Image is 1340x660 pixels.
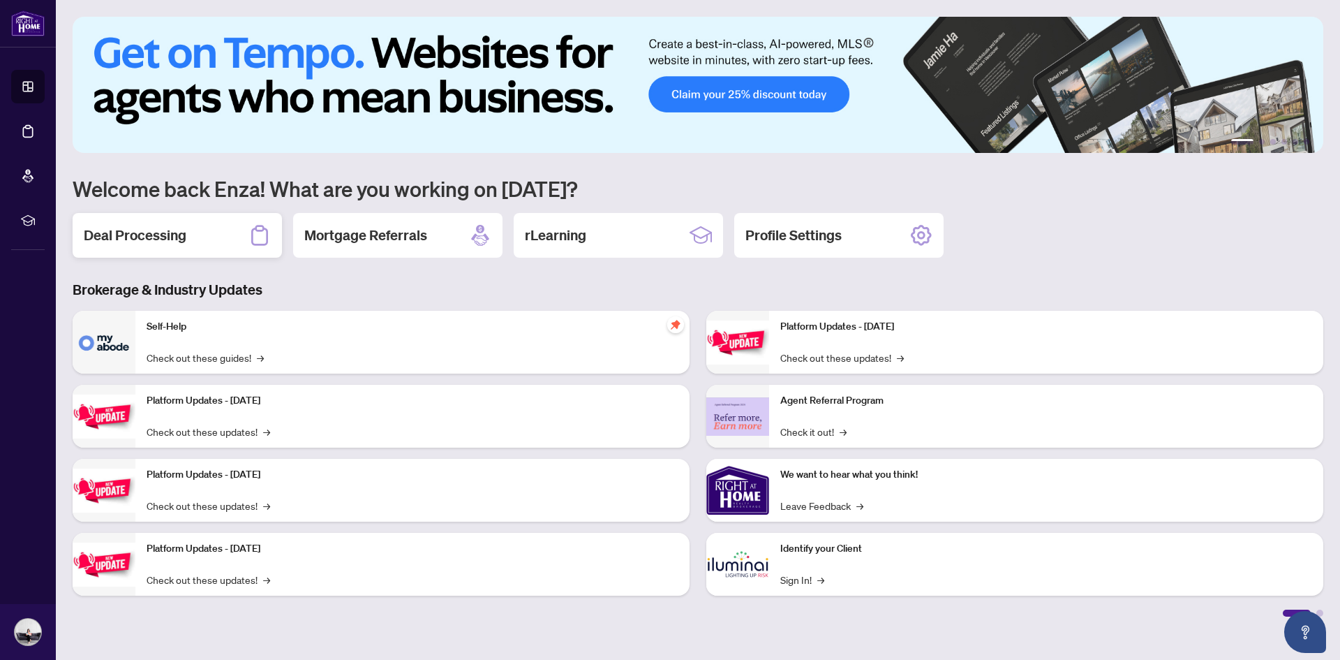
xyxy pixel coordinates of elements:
[263,424,270,439] span: →
[1293,139,1298,145] button: 5
[147,498,270,513] a: Check out these updates!→
[73,311,135,374] img: Self-Help
[73,469,135,513] img: Platform Updates - July 21, 2025
[11,10,45,36] img: logo
[84,226,186,245] h2: Deal Processing
[73,543,135,587] img: Platform Updates - July 8, 2025
[780,319,1312,335] p: Platform Updates - [DATE]
[73,280,1323,300] h3: Brokerage & Industry Updates
[706,459,769,522] img: We want to hear what you think!
[73,395,135,439] img: Platform Updates - September 16, 2025
[147,541,678,557] p: Platform Updates - [DATE]
[840,424,847,439] span: →
[147,393,678,409] p: Platform Updates - [DATE]
[73,175,1323,202] h1: Welcome back Enza! What are you working on [DATE]?
[780,541,1312,557] p: Identify your Client
[1231,139,1253,145] button: 1
[780,393,1312,409] p: Agent Referral Program
[147,424,270,439] a: Check out these updates!→
[745,226,842,245] h2: Profile Settings
[780,572,824,587] a: Sign In!→
[73,17,1323,153] img: Slide 0
[667,316,684,333] span: pushpin
[263,498,270,513] span: →
[304,226,427,245] h2: Mortgage Referrals
[147,350,264,365] a: Check out these guides!→
[780,498,863,513] a: Leave Feedback→
[1281,139,1287,145] button: 4
[1270,139,1276,145] button: 3
[1259,139,1265,145] button: 2
[817,572,824,587] span: →
[706,321,769,365] img: Platform Updates - June 23, 2025
[15,619,41,645] img: Profile Icon
[856,498,863,513] span: →
[147,467,678,483] p: Platform Updates - [DATE]
[706,397,769,436] img: Agent Referral Program
[780,350,904,365] a: Check out these updates!→
[525,226,586,245] h2: rLearning
[706,533,769,596] img: Identify your Client
[263,572,270,587] span: →
[780,467,1312,483] p: We want to hear what you think!
[897,350,904,365] span: →
[780,424,847,439] a: Check it out!→
[1284,611,1326,653] button: Open asap
[147,572,270,587] a: Check out these updates!→
[147,319,678,335] p: Self-Help
[1304,139,1309,145] button: 6
[257,350,264,365] span: →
